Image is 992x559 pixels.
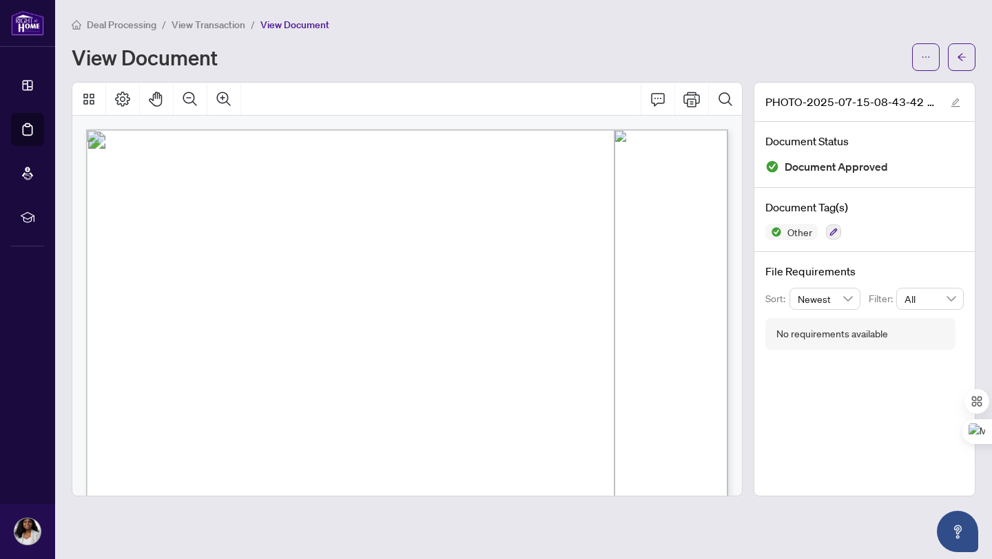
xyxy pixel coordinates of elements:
[785,158,888,176] span: Document Approved
[765,199,964,215] h4: Document Tag(s)
[957,52,967,62] span: arrow-left
[869,291,896,306] p: Filter:
[765,133,964,149] h4: Document Status
[765,160,779,173] img: Document Status
[72,20,81,30] span: home
[765,291,789,306] p: Sort:
[905,288,955,309] span: All
[87,19,156,31] span: Deal Processing
[162,17,166,32] li: /
[921,52,931,62] span: ellipsis
[782,227,818,237] span: Other
[776,326,888,341] div: No requirements available
[172,19,245,31] span: View Transaction
[937,511,978,552] button: Open asap
[14,518,41,545] img: Profile Icon
[765,263,964,279] h4: File Requirements
[798,288,853,309] span: Newest
[951,98,960,107] span: edit
[251,17,255,32] li: /
[765,224,782,240] img: Status Icon
[260,19,329,31] span: View Document
[11,10,44,36] img: logo
[765,94,938,110] span: PHOTO-2025-07-15-08-43-42 1.jpg
[72,46,218,68] h1: View Document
